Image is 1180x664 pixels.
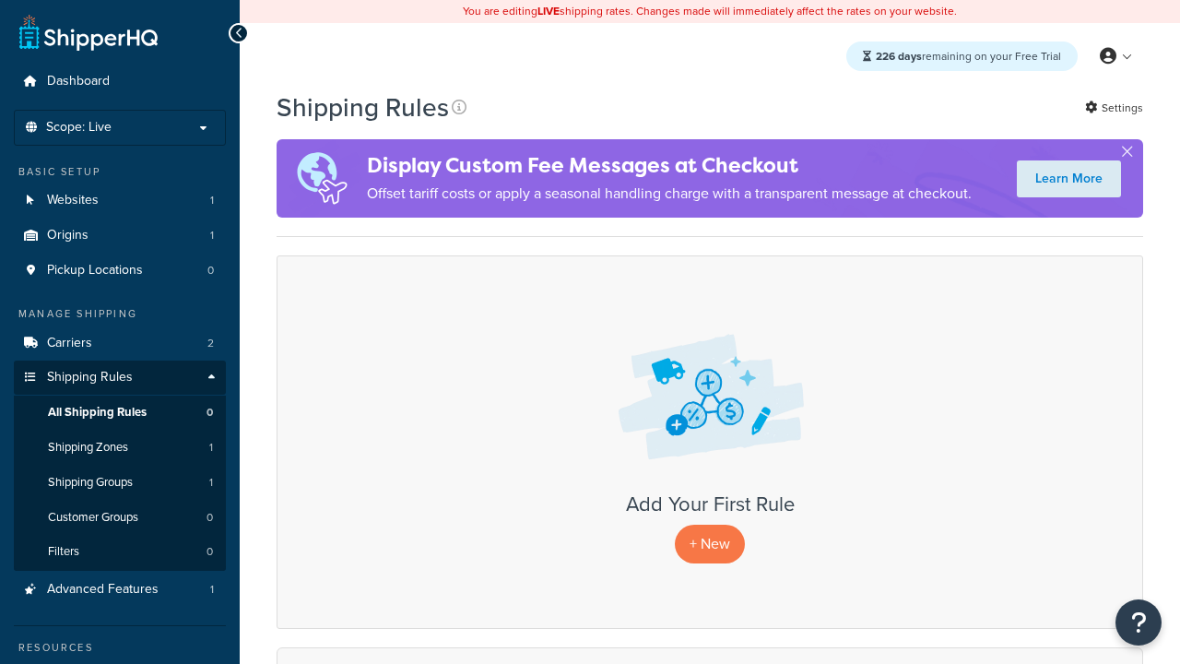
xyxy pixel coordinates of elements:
span: Dashboard [47,74,110,89]
li: Carriers [14,326,226,361]
div: remaining on your Free Trial [846,41,1078,71]
span: Websites [47,193,99,208]
span: 1 [210,193,214,208]
a: Shipping Rules [14,361,226,395]
div: Manage Shipping [14,306,226,322]
b: LIVE [537,3,560,19]
p: Offset tariff costs or apply a seasonal handling charge with a transparent message at checkout. [367,181,972,207]
span: 0 [206,544,213,560]
div: Resources [14,640,226,656]
li: Shipping Zones [14,431,226,465]
a: Filters 0 [14,535,226,569]
span: Shipping Groups [48,475,133,491]
span: Customer Groups [48,510,138,526]
span: 2 [207,336,214,351]
li: Advanced Features [14,573,226,607]
a: Learn More [1017,160,1121,197]
span: 1 [209,440,213,456]
span: All Shipping Rules [48,405,147,421]
li: Origins [14,219,226,253]
a: All Shipping Rules 0 [14,396,226,430]
li: All Shipping Rules [14,396,226,430]
span: 0 [207,263,214,279]
h3: Add Your First Rule [296,493,1124,516]
a: Carriers 2 [14,326,226,361]
li: Shipping Rules [14,361,226,571]
span: 0 [206,405,213,421]
button: Open Resource Center [1115,599,1162,646]
a: Shipping Groups 1 [14,466,226,500]
a: Dashboard [14,65,226,99]
a: Pickup Locations 0 [14,254,226,288]
span: Pickup Locations [47,263,143,279]
a: Settings [1085,95,1143,121]
h1: Shipping Rules [277,89,449,125]
strong: 226 days [876,48,922,65]
span: 1 [210,228,214,243]
img: duties-banner-06bc72dcb5fe05cb3f9472aba00be2ae8eb53ab6f0d8bb03d382ba314ac3c341.png [277,139,367,218]
p: + New [675,525,745,563]
span: Origins [47,228,88,243]
a: Customer Groups 0 [14,501,226,535]
span: Filters [48,544,79,560]
span: 0 [206,510,213,526]
li: Filters [14,535,226,569]
li: Websites [14,184,226,218]
li: Pickup Locations [14,254,226,288]
div: Basic Setup [14,164,226,180]
a: Websites 1 [14,184,226,218]
span: 1 [210,582,214,598]
span: 1 [209,475,213,491]
li: Customer Groups [14,501,226,535]
span: Shipping Zones [48,440,128,456]
a: Shipping Zones 1 [14,431,226,465]
a: Origins 1 [14,219,226,253]
span: Carriers [47,336,92,351]
a: Advanced Features 1 [14,573,226,607]
span: Shipping Rules [47,370,133,385]
a: ShipperHQ Home [19,14,158,51]
span: Advanced Features [47,582,159,598]
li: Shipping Groups [14,466,226,500]
span: Scope: Live [46,120,112,136]
h4: Display Custom Fee Messages at Checkout [367,150,972,181]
